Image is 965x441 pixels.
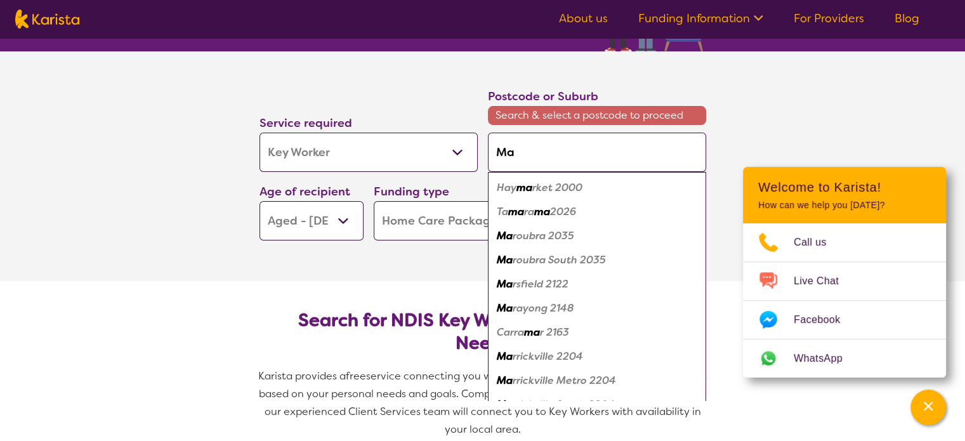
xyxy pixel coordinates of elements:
div: Tamarama 2026 [494,200,700,224]
em: Ma [497,374,513,387]
a: Funding Information [638,11,763,26]
div: Channel Menu [743,167,946,378]
em: ma [524,326,540,339]
div: Haymarket 2000 [494,176,700,200]
em: Ma [497,253,513,267]
em: rayong 2148 [513,301,574,315]
em: roubra South 2035 [513,253,606,267]
em: rket 2000 [532,181,582,194]
em: rrickville South 2204 [513,398,615,411]
span: Call us [794,233,842,252]
em: rsfield 2122 [513,277,568,291]
em: Carra [497,326,524,339]
span: free [346,369,366,383]
span: Facebook [794,310,855,329]
em: ra [524,205,534,218]
div: Marrickville Metro 2204 [494,369,700,393]
div: Marayong 2148 [494,296,700,320]
div: Maroubra South 2035 [494,248,700,272]
h2: Welcome to Karista! [758,180,931,195]
a: For Providers [794,11,864,26]
a: Web link opens in a new tab. [743,339,946,378]
h2: Search for NDIS Key Workers by Location & Needs [270,309,696,355]
em: Hay [497,181,516,194]
em: r 2163 [540,326,569,339]
span: service connecting you with Key Workers and other disability services based on your personal need... [259,369,710,436]
em: Ma [497,277,513,291]
span: Search & select a postcode to proceed [488,106,706,125]
a: Blog [895,11,919,26]
label: Age of recipient [259,184,350,199]
em: Ma [497,398,513,411]
em: ma [516,181,532,194]
input: Type [488,133,706,172]
em: ma [534,205,550,218]
span: Karista provides a [258,369,346,383]
em: rrickville 2204 [513,350,583,363]
em: Ma [497,301,513,315]
em: 2026 [550,205,576,218]
label: Postcode or Suburb [488,89,598,104]
div: Carramar 2163 [494,320,700,345]
p: How can we help you [DATE]? [758,200,931,211]
em: Ma [497,350,513,363]
em: rrickville Metro 2204 [513,374,616,387]
ul: Choose channel [743,223,946,378]
em: roubra 2035 [513,229,574,242]
label: Service required [259,115,352,131]
label: Funding type [374,184,449,199]
em: ma [508,205,524,218]
div: Marrickville South 2204 [494,393,700,417]
em: Ta [497,205,508,218]
a: About us [559,11,608,26]
div: Maroubra 2035 [494,224,700,248]
div: Marsfield 2122 [494,272,700,296]
span: WhatsApp [794,349,858,368]
em: Ma [497,229,513,242]
div: Marrickville 2204 [494,345,700,369]
button: Channel Menu [910,390,946,425]
span: Live Chat [794,272,854,291]
img: Karista logo [15,10,79,29]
